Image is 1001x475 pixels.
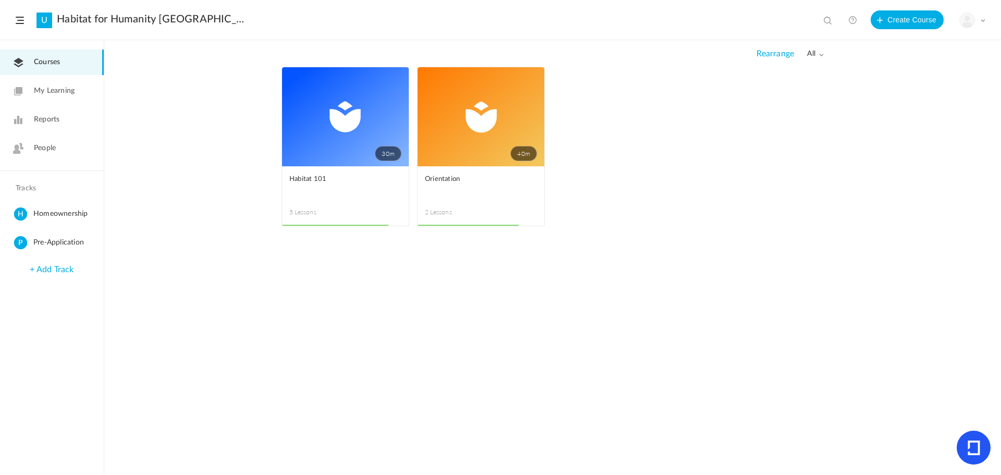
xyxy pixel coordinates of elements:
span: 2 Lessons [425,208,481,217]
a: Orientation [425,174,537,197]
button: Create Course [871,10,944,29]
a: U [36,13,52,28]
cite: H [14,208,27,222]
span: 5 Lessons [289,208,346,217]
span: Habitat 101 [289,174,386,185]
span: My Learning [34,86,75,96]
h4: Tracks [16,184,86,193]
a: 40m [418,67,544,166]
span: 30m [375,146,401,161]
a: Habitat 101 [289,174,401,197]
a: 30m [282,67,409,166]
span: Pre-Application [33,236,100,249]
span: all [807,50,824,58]
span: Courses [34,57,60,68]
cite: P [14,236,27,250]
a: + Add Track [30,265,74,274]
span: People [34,143,56,154]
span: Rearrange [756,49,794,59]
span: 40m [510,146,537,161]
span: Homeownership [33,208,100,221]
span: Reports [34,114,59,125]
span: Orientation [425,174,521,185]
a: Habitat for Humanity [GEOGRAPHIC_DATA] [57,13,247,26]
img: user-image.png [960,13,974,28]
